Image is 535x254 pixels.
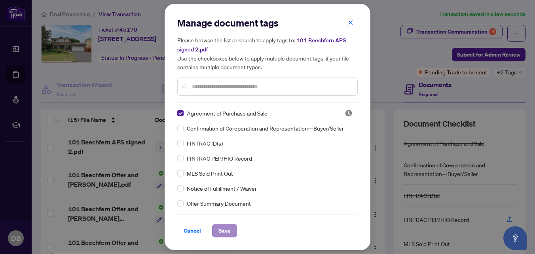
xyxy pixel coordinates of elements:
[187,169,233,178] span: MLS Sold Print Out
[177,36,358,71] h5: Please browse the list or search to apply tags to: Use the checkboxes below to apply multiple doc...
[177,17,358,29] h2: Manage document tags
[187,184,257,193] span: Notice of Fulfillment / Waiver
[177,224,207,237] button: Cancel
[187,109,267,118] span: Agreement of Purchase and Sale
[187,139,223,148] span: FINTRAC ID(s)
[345,109,353,117] img: status
[212,224,237,237] button: Save
[184,224,201,237] span: Cancel
[187,124,344,133] span: Confirmation of Co-operation and Representation—Buyer/Seller
[503,226,527,250] button: Open asap
[348,20,353,25] span: close
[187,154,252,163] span: FINTRAC PEP/HIO Record
[345,109,353,117] span: Pending Review
[218,224,231,237] span: Save
[187,199,251,208] span: Offer Summary Document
